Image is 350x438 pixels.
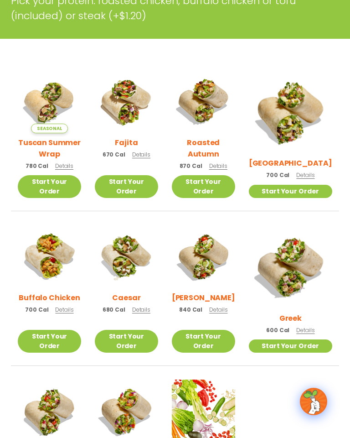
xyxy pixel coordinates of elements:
[172,330,235,353] a: Start Your Order
[31,124,68,133] span: Seasonal
[95,330,158,353] a: Start Your Order
[18,330,81,353] a: Start Your Order
[112,292,140,303] h2: Caesar
[103,151,125,159] span: 670 Cal
[249,70,332,153] img: Product photo for BBQ Ranch Wrap
[266,326,289,334] span: 600 Cal
[95,175,158,198] a: Start Your Order
[18,137,81,160] h2: Tuscan Summer Wrap
[132,306,150,313] span: Details
[55,162,73,170] span: Details
[55,306,73,313] span: Details
[18,225,81,288] img: Product photo for Buffalo Chicken Wrap
[172,292,235,303] h2: [PERSON_NAME]
[209,162,227,170] span: Details
[179,306,202,314] span: 840 Cal
[172,137,235,160] h2: Roasted Autumn
[95,70,158,133] img: Product photo for Fajita Wrap
[25,306,48,314] span: 700 Cal
[266,171,289,179] span: 700 Cal
[115,137,138,148] h2: Fajita
[95,225,158,288] img: Product photo for Caesar Wrap
[26,162,48,170] span: 780 Cal
[249,157,332,169] h2: [GEOGRAPHIC_DATA]
[18,175,81,198] a: Start Your Order
[249,225,332,308] img: Product photo for Greek Wrap
[18,70,81,133] img: Product photo for Tuscan Summer Wrap
[249,185,332,198] a: Start Your Order
[296,326,314,334] span: Details
[172,70,235,133] img: Product photo for Roasted Autumn Wrap
[172,175,235,198] a: Start Your Order
[249,339,332,353] a: Start Your Order
[296,171,314,179] span: Details
[209,306,227,313] span: Details
[279,313,302,324] h2: Greek
[301,389,326,414] img: wpChatIcon
[19,292,80,303] h2: Buffalo Chicken
[172,225,235,288] img: Product photo for Cobb Wrap
[103,306,125,314] span: 680 Cal
[180,162,202,170] span: 870 Cal
[132,151,150,158] span: Details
